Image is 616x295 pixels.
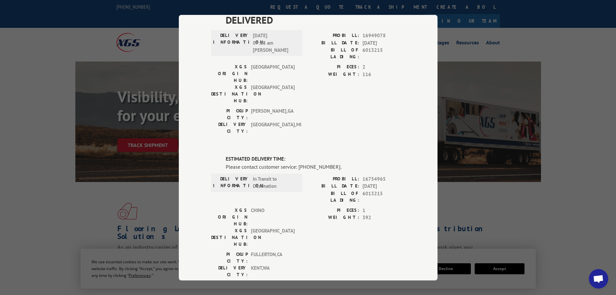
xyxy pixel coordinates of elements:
[362,175,405,183] span: 16754965
[226,13,405,27] span: DELIVERED
[589,269,608,289] div: Open chat
[362,214,405,221] span: 392
[251,227,295,247] span: [GEOGRAPHIC_DATA]
[362,190,405,203] span: 6013215
[251,251,295,264] span: FULLERTON , CA
[308,32,359,40] label: PROBILL:
[308,63,359,71] label: PIECES:
[362,63,405,71] span: 2
[226,163,405,170] div: Please contact customer service: [PHONE_NUMBER].
[211,63,248,84] label: XGS ORIGIN HUB:
[253,175,297,190] span: In Transit to Destination
[211,251,248,264] label: PICKUP CITY:
[251,264,295,278] span: KENT , WA
[362,183,405,190] span: [DATE]
[308,190,359,203] label: BILL OF LADING:
[251,121,295,135] span: [GEOGRAPHIC_DATA] , MI
[362,71,405,78] span: 116
[362,47,405,60] span: 6013215
[253,32,297,54] span: [DATE] 07:18 am [PERSON_NAME]
[362,39,405,47] span: [DATE]
[211,227,248,247] label: XGS DESTINATION HUB:
[308,214,359,221] label: WEIGHT:
[308,47,359,60] label: BILL OF LADING:
[308,207,359,214] label: PIECES:
[362,207,405,214] span: 1
[211,84,248,104] label: XGS DESTINATION HUB:
[211,108,248,121] label: PICKUP CITY:
[211,121,248,135] label: DELIVERY CITY:
[308,183,359,190] label: BILL DATE:
[308,39,359,47] label: BILL DATE:
[362,32,405,40] span: 16949078
[211,264,248,278] label: DELIVERY CITY:
[211,207,248,227] label: XGS ORIGIN HUB:
[251,84,295,104] span: [GEOGRAPHIC_DATA]
[251,108,295,121] span: [PERSON_NAME] , GA
[308,175,359,183] label: PROBILL:
[251,207,295,227] span: CHINO
[308,71,359,78] label: WEIGHT:
[213,175,250,190] label: DELIVERY INFORMATION:
[251,63,295,84] span: [GEOGRAPHIC_DATA]
[226,155,405,163] label: ESTIMATED DELIVERY TIME:
[213,32,250,54] label: DELIVERY INFORMATION:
